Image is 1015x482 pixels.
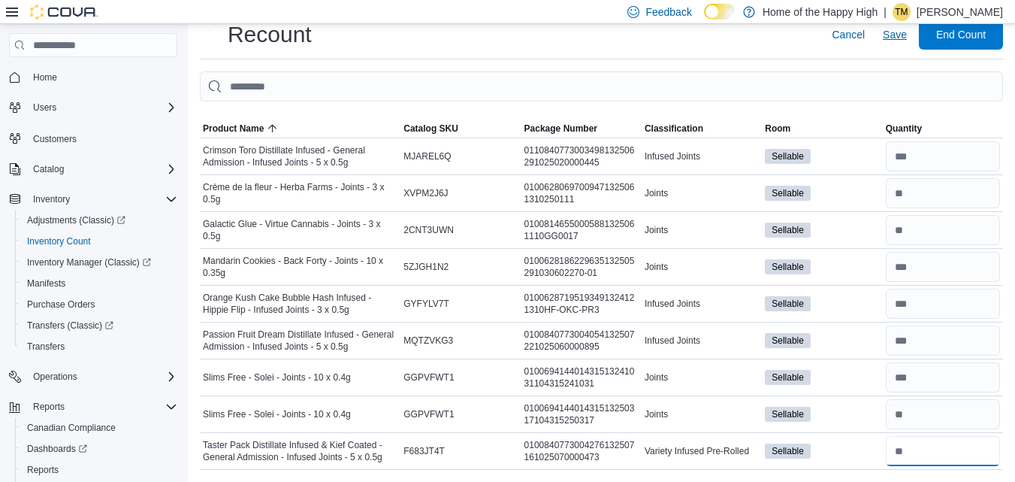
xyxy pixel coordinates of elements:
[765,123,790,135] span: Room
[919,20,1003,50] button: End Count
[521,215,642,245] div: 01008146550005881325061110GG0017
[27,464,59,476] span: Reports
[403,408,454,420] span: GGPVFWT1
[883,27,907,42] span: Save
[765,370,811,385] span: Sellable
[27,235,91,247] span: Inventory Count
[200,71,1003,102] input: This is a search bar. After typing your query, hit enter to filter the results lower in the page.
[765,259,811,274] span: Sellable
[645,150,700,162] span: Infused Joints
[765,407,811,422] span: Sellable
[21,274,177,293] span: Manifests
[521,399,642,429] div: 010069414401431513250317104315250317
[21,317,177,335] span: Transfers (Classic)
[203,218,397,242] span: Galactic Glue - Virtue Cannabis - Joints - 3 x 0.5g
[645,445,749,457] span: Variety Infused Pre-Rolled
[772,408,804,421] span: Sellable
[403,224,454,236] span: 2CNT3UWN
[21,296,177,314] span: Purchase Orders
[765,223,811,238] span: Sellable
[27,422,116,434] span: Canadian Compliance
[3,366,183,387] button: Operations
[21,419,177,437] span: Canadian Compliance
[203,255,397,279] span: Mandarin Cookies - Back Forty - Joints - 10 x 0.35g
[21,296,101,314] a: Purchase Orders
[21,253,157,271] a: Inventory Manager (Classic)
[765,149,811,164] span: Sellable
[21,253,177,271] span: Inventory Manager (Classic)
[772,260,804,274] span: Sellable
[826,20,871,50] button: Cancel
[21,440,93,458] a: Dashboards
[772,371,804,384] span: Sellable
[521,289,642,319] div: 01006287195193491324121310HF-OKC-PR3
[33,71,57,83] span: Home
[27,190,177,208] span: Inventory
[403,123,458,135] span: Catalog SKU
[645,335,700,347] span: Infused Joints
[21,274,71,293] a: Manifests
[403,445,445,457] span: F683JT4T
[21,440,177,458] span: Dashboards
[763,3,878,21] p: Home of the Happy High
[521,141,642,171] div: 0110840773003498132506291025020000445
[33,133,77,145] span: Customers
[15,315,183,336] a: Transfers (Classic)
[886,123,923,135] span: Quantity
[203,123,264,135] span: Product Name
[772,223,804,237] span: Sellable
[27,299,95,311] span: Purchase Orders
[524,123,597,135] span: Package Number
[772,444,804,458] span: Sellable
[645,187,668,199] span: Joints
[645,371,668,383] span: Joints
[521,436,642,466] div: 0100840773004276132507161025070000473
[27,68,177,86] span: Home
[203,329,397,353] span: Passion Fruit Dream Distillate Infused - General Admission - Infused Joints - 5 x 0.5g
[27,214,125,226] span: Adjustments (Classic)
[3,159,183,180] button: Catalog
[15,417,183,438] button: Canadian Compliance
[642,120,762,138] button: Classification
[203,181,397,205] span: Crème de la fleur - Herba Farms - Joints - 3 x 0.5g
[21,211,131,229] a: Adjustments (Classic)
[15,336,183,357] button: Transfers
[403,187,448,199] span: XVPM2J6J
[704,4,736,20] input: Dark Mode
[27,277,65,290] span: Manifests
[521,178,642,208] div: 01006280697009471325061310250111
[27,368,177,386] span: Operations
[33,102,56,114] span: Users
[772,297,804,311] span: Sellable
[21,232,97,250] a: Inventory Count
[21,419,122,437] a: Canadian Compliance
[203,292,397,316] span: Orange Kush Cake Bubble Hash Infused - Hippie Flip - Infused Joints - 3 x 0.5g
[27,190,76,208] button: Inventory
[3,189,183,210] button: Inventory
[203,371,351,383] span: Slims Free - Solei - Joints - 10 x 0.4g
[15,252,183,273] a: Inventory Manager (Classic)
[200,120,400,138] button: Product Name
[895,3,908,21] span: TM
[3,127,183,149] button: Customers
[33,193,70,205] span: Inventory
[645,298,700,310] span: Infused Joints
[645,261,668,273] span: Joints
[645,224,668,236] span: Joints
[203,439,397,463] span: Taster Pack Distillate Infused & Kief Coated - General Admission - Infused Joints - 5 x 0.5g
[403,335,453,347] span: MQTZVKG3
[772,150,804,163] span: Sellable
[403,150,451,162] span: MJAREL6Q
[27,398,71,416] button: Reports
[21,461,65,479] a: Reports
[403,371,454,383] span: GGPVFWT1
[33,401,65,413] span: Reports
[27,443,87,455] span: Dashboards
[21,317,119,335] a: Transfers (Classic)
[645,123,703,135] span: Classification
[15,210,183,231] a: Adjustments (Classic)
[27,341,65,353] span: Transfers
[27,160,177,178] span: Catalog
[203,144,397,168] span: Crimson Toro Distillate Infused - General Admission - Infused Joints - 5 x 0.5g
